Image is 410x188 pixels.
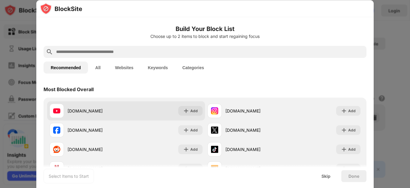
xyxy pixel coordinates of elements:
button: Websites [108,61,140,73]
button: Recommended [44,61,88,73]
div: Select Items to Start [49,173,89,179]
div: [DOMAIN_NAME] [68,127,126,133]
button: All [88,61,108,73]
div: Add [190,146,198,152]
div: [DOMAIN_NAME] [68,146,126,153]
img: favicons [211,107,218,114]
div: Most Blocked Overall [44,86,94,92]
div: Add [190,127,198,133]
div: Choose up to 2 items to block and start regaining focus [44,34,366,39]
img: search.svg [46,48,53,55]
div: Skip [321,174,330,178]
div: [DOMAIN_NAME] [225,108,284,114]
img: logo-blocksite.svg [40,2,82,14]
div: Add [348,108,356,114]
div: Add [348,146,356,152]
div: [DOMAIN_NAME] [68,108,126,114]
button: Categories [175,61,211,73]
h6: Build Your Block List [44,24,366,33]
img: favicons [53,146,60,153]
div: Add [190,108,198,114]
img: favicons [53,126,60,134]
button: Keywords [140,61,175,73]
img: favicons [211,146,218,153]
div: Done [348,174,359,178]
div: Add [348,127,356,133]
img: favicons [53,107,60,114]
img: favicons [211,126,218,134]
div: [DOMAIN_NAME] [225,146,284,153]
div: [DOMAIN_NAME] [225,127,284,133]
